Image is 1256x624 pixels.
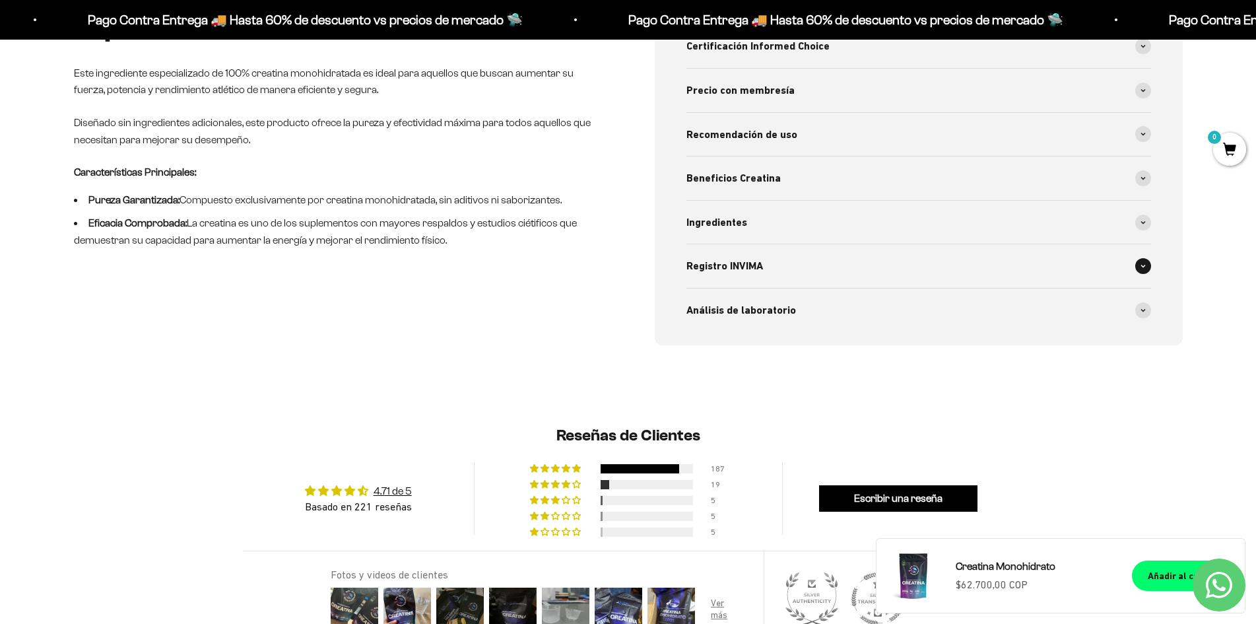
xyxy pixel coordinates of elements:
img: Creatina Monohidrato [887,549,940,602]
a: 0 [1213,143,1246,158]
a: Creatina Monohidrato [956,558,1116,575]
div: Comparativa con otros productos similares [16,172,273,195]
sale-price: $62.700,00 COP [956,576,1028,594]
strong: Características Principales: [74,166,196,178]
h2: Reseñas de Clientes [243,425,1014,447]
div: 5 [711,512,727,521]
mark: 0 [1206,129,1222,145]
button: Añadir al carrito [1132,561,1234,591]
p: Diseñado sin ingredientes adicionales, este producto ofrece la pureza y efectividad máxima para t... [74,114,602,148]
div: Basado en 221 reseñas [305,499,412,514]
div: 5 [711,496,727,505]
summary: Ingredientes [686,201,1151,244]
span: Certificación Informed Choice [686,38,830,55]
span: Ingredientes [686,214,747,231]
span: Enviar [216,228,272,250]
div: Fotos y videos de clientes [331,567,748,582]
summary: Certificación Informed Choice [686,24,1151,68]
p: Este ingrediente especializado de 100% creatina monohidratada es ideal para aquellos que buscan a... [74,65,602,98]
li: La creatina es uno de los suplementos con mayores respaldos y estudios ciétificos que demuestran ... [74,215,602,248]
summary: Beneficios Creatina [686,156,1151,200]
div: Detalles sobre ingredientes "limpios" [16,92,273,116]
div: Añadir al carrito [1148,569,1218,583]
div: 85% (187) reviews with 5 star rating [530,464,583,473]
p: Pago Contra Entrega 🚚 Hasta 60% de descuento vs precios de mercado 🛸 [88,9,523,30]
strong: Eficacia Comprobada: [88,217,187,228]
a: Escribir una reseña [819,485,977,512]
strong: Pureza Garantizada: [88,194,180,205]
div: 5 [711,528,727,537]
div: 187 [711,464,727,473]
span: Recomendación de uso [686,126,797,143]
summary: Recomendación de uso [686,113,1151,156]
div: 2% (5) reviews with 2 star rating [530,512,583,521]
summary: Registro INVIMA [686,244,1151,288]
li: Compuesto exclusivamente por creatina monohidratada, sin aditivos ni saborizantes. [74,191,602,209]
div: 19 [711,480,727,489]
summary: Precio con membresía [686,69,1151,112]
div: Certificaciones de calidad [16,145,273,168]
span: Análisis de laboratorio [686,302,796,319]
div: País de origen de ingredientes [16,119,273,142]
summary: Análisis de laboratorio [686,289,1151,332]
div: 2% (5) reviews with 3 star rating [530,496,583,505]
a: 4.71 de 5 [374,485,412,497]
p: Pago Contra Entrega 🚚 Hasta 60% de descuento vs precios de mercado 🛸 [628,9,1063,30]
input: Otra (por favor especifica) [44,199,272,221]
p: Para decidirte a comprar este suplemento, ¿qué información específica sobre su pureza, origen o c... [16,21,273,81]
div: Average rating is 4.71 stars [305,483,412,499]
span: Registro INVIMA [686,258,763,275]
div: 9% (19) reviews with 4 star rating [530,480,583,489]
span: Beneficios Creatina [686,170,781,187]
span: Precio con membresía [686,82,795,99]
div: 2% (5) reviews with 1 star rating [530,528,583,537]
button: Enviar [215,228,273,250]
